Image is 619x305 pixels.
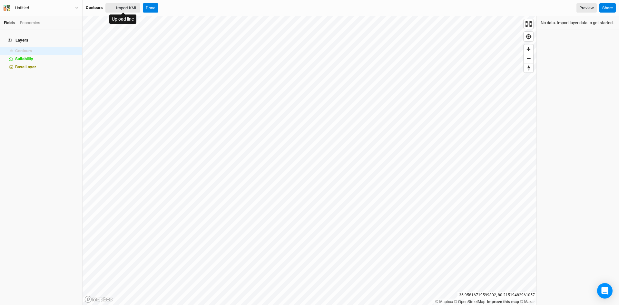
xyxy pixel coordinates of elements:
[3,5,79,12] button: Untitled
[15,64,78,70] div: Base Layer
[15,48,32,53] span: Contours
[15,56,33,61] span: Suitability
[524,63,533,72] button: Reset bearing to north
[4,34,78,47] h4: Layers
[15,64,36,69] span: Base Layer
[20,20,40,26] div: Economics
[457,292,536,299] div: 36.95816719599802 , -80.21519482961057
[4,20,15,25] a: Fields
[86,5,103,11] div: Contours
[15,5,29,11] div: Untitled
[520,300,535,304] a: Maxar
[524,54,533,63] button: Zoom out
[15,56,78,62] div: Suitability
[454,300,486,304] a: OpenStreetMap
[15,48,78,53] div: Contours
[597,283,613,299] div: Open Intercom Messenger
[599,3,616,13] button: Share
[487,300,519,304] a: Improve this map
[524,44,533,54] button: Zoom in
[524,19,533,29] button: Enter fullscreen
[105,3,140,13] button: Import KML
[84,296,113,303] a: Mapbox logo
[524,32,533,41] button: Find my location
[537,16,619,30] div: No data. Import layer data to get started.
[109,14,136,24] div: Upload line
[143,3,158,13] button: Done
[576,3,597,13] a: Preview
[435,300,453,304] a: Mapbox
[83,16,536,305] canvas: Map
